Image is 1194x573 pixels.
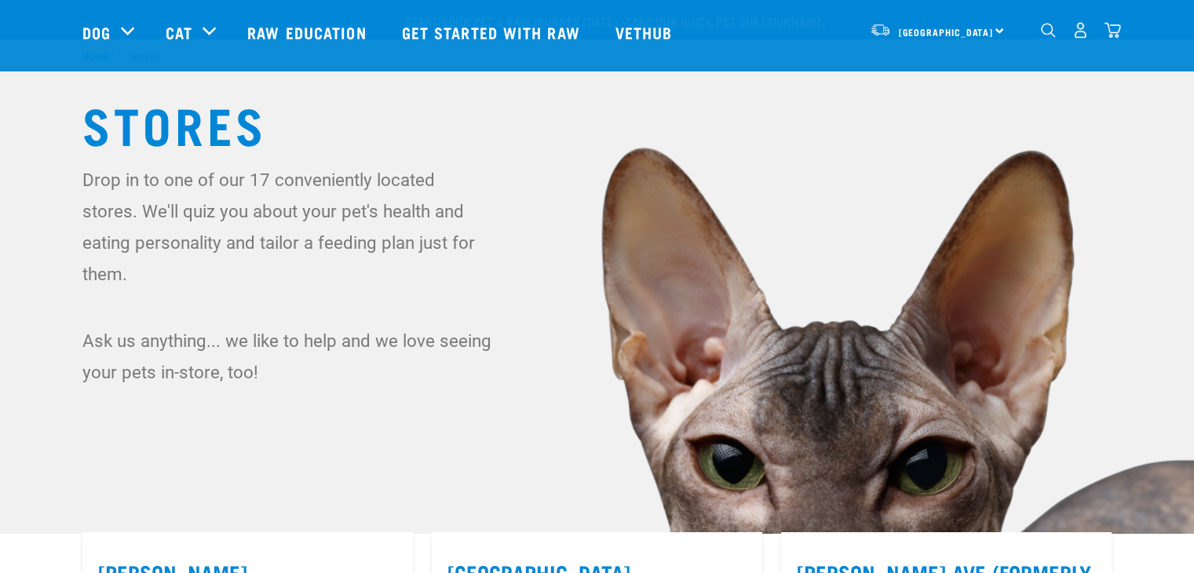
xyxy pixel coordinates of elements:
p: Drop in to one of our 17 conveniently located stores. We'll quiz you about your pet's health and ... [82,164,495,290]
img: home-icon@2x.png [1105,22,1121,38]
img: home-icon-1@2x.png [1041,23,1056,38]
a: Cat [166,20,192,44]
p: Ask us anything... we like to help and we love seeing your pets in-store, too! [82,325,495,388]
a: Get started with Raw [386,1,600,64]
a: Dog [82,20,111,44]
img: van-moving.png [870,23,891,37]
span: [GEOGRAPHIC_DATA] [899,29,994,35]
a: Vethub [600,1,692,64]
h1: Stores [82,95,1112,151]
img: user.png [1072,22,1089,38]
a: Raw Education [232,1,385,64]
